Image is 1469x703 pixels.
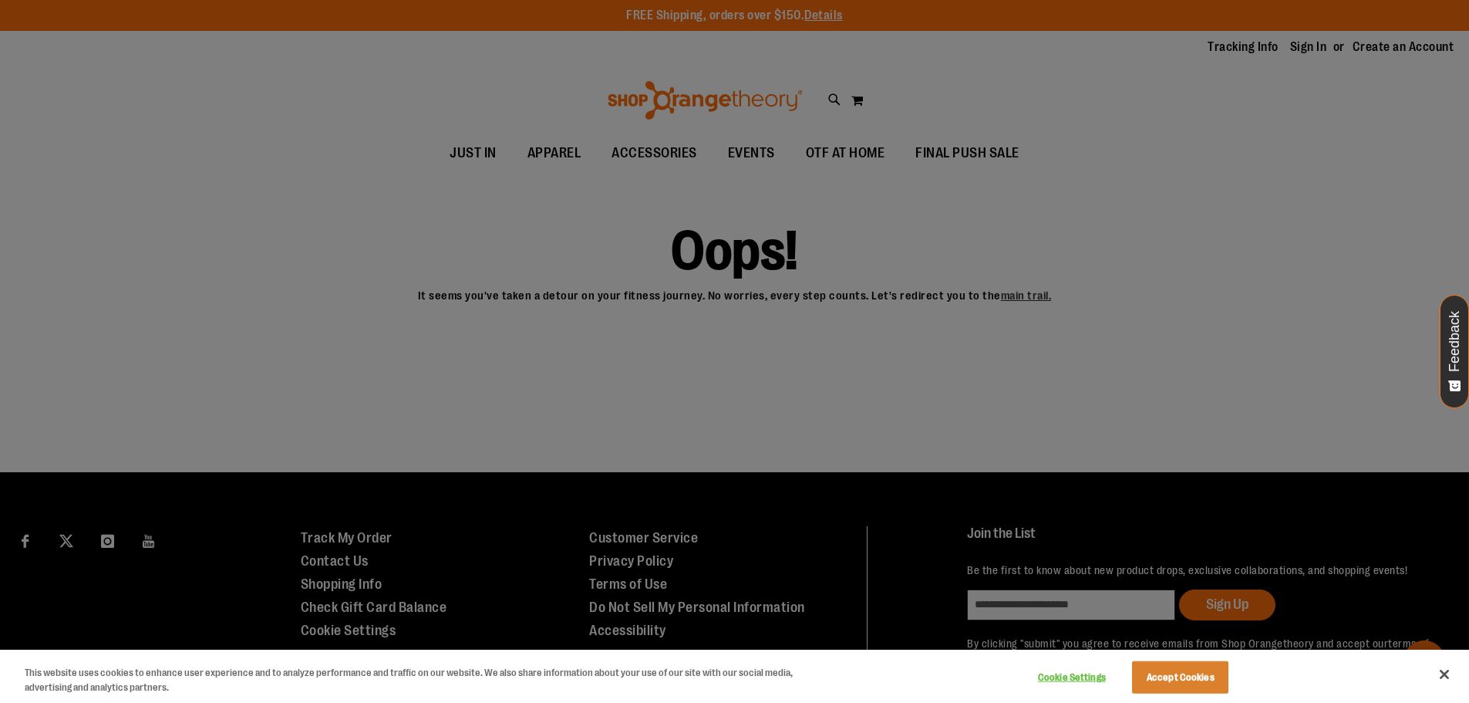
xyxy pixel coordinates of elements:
button: Close [1427,657,1461,691]
span: Feedback [1447,311,1462,372]
button: Cookie Settings [1023,662,1120,693]
button: Feedback - Show survey [1440,295,1469,408]
div: This website uses cookies to enhance user experience and to analyze performance and traffic on ou... [25,665,808,695]
button: Accept Cookies [1132,661,1228,694]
